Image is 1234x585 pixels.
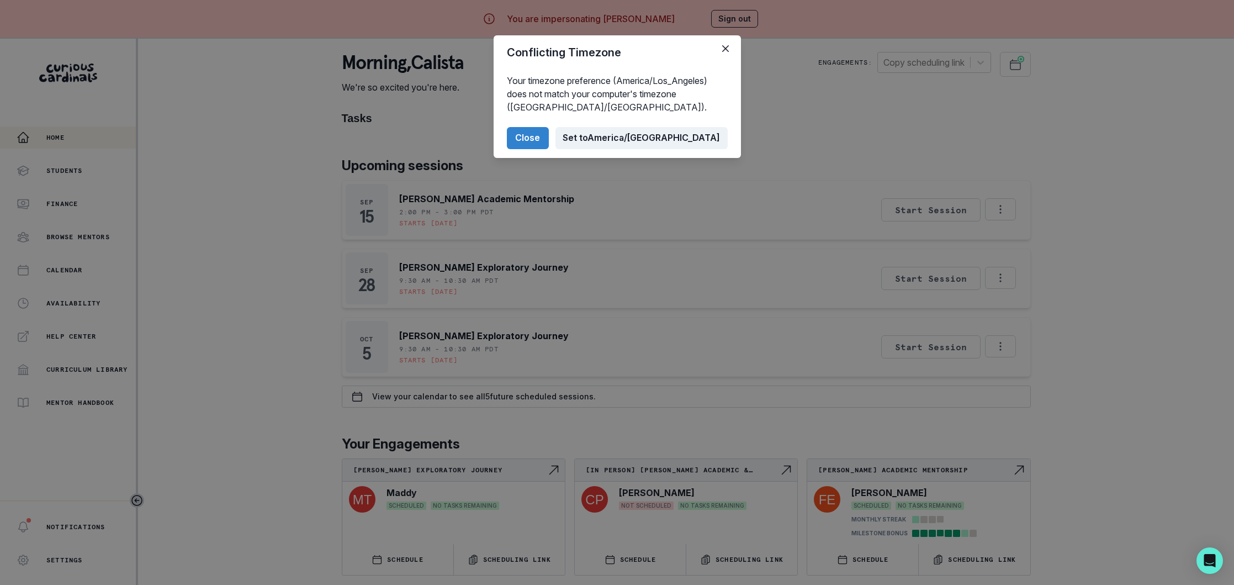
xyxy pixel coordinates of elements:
[494,70,741,118] div: Your timezone preference (America/Los_Angeles) does not match your computer's timezone ([GEOGRAPH...
[555,127,728,149] button: Set toAmerica/[GEOGRAPHIC_DATA]
[717,40,734,57] button: Close
[494,35,741,70] header: Conflicting Timezone
[1196,547,1223,574] div: Open Intercom Messenger
[507,127,549,149] button: Close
